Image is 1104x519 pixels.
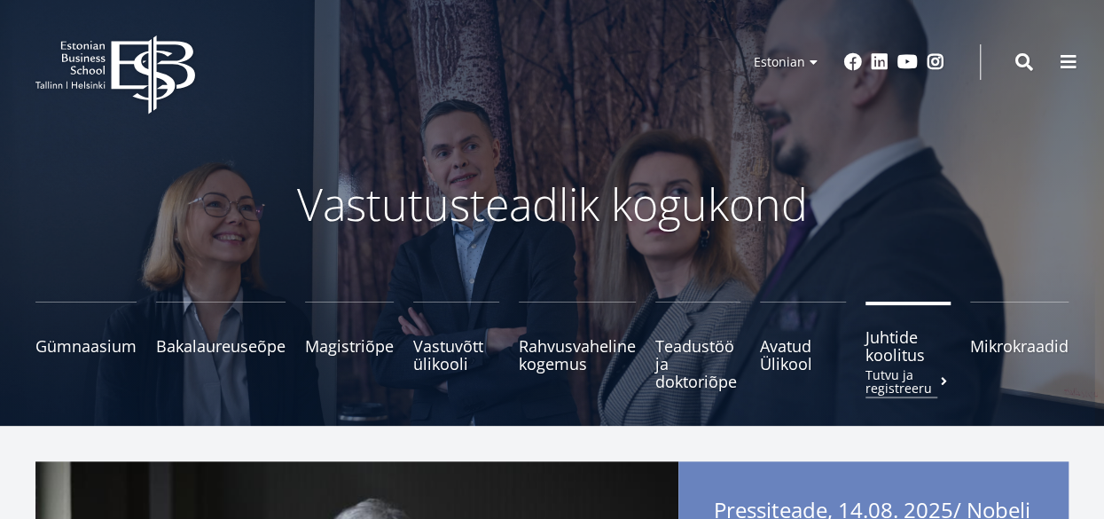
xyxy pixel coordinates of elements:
a: Magistriõpe [305,302,394,390]
span: Juhtide koolitus [865,328,951,364]
a: Youtube [897,53,918,71]
a: Instagram [927,53,944,71]
span: Avatud Ülikool [760,337,846,373]
small: Tutvu ja registreeru [865,368,951,395]
a: Juhtide koolitusTutvu ja registreeru [865,302,951,390]
span: Mikrokraadid [970,337,1069,355]
span: Gümnaasium [35,337,137,355]
a: Rahvusvaheline kogemus [519,302,636,390]
a: Linkedin [871,53,889,71]
a: Teadustöö ja doktoriõpe [655,302,741,390]
span: Rahvusvaheline kogemus [519,337,636,373]
span: Teadustöö ja doktoriõpe [655,337,741,390]
p: Vastutusteadlik kogukond [82,177,1022,231]
a: Mikrokraadid [970,302,1069,390]
a: Vastuvõtt ülikooli [413,302,499,390]
a: Bakalaureuseõpe [156,302,286,390]
span: Bakalaureuseõpe [156,337,286,355]
a: Facebook [844,53,862,71]
a: Avatud Ülikool [760,302,846,390]
span: Magistriõpe [305,337,394,355]
a: Gümnaasium [35,302,137,390]
span: Vastuvõtt ülikooli [413,337,499,373]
